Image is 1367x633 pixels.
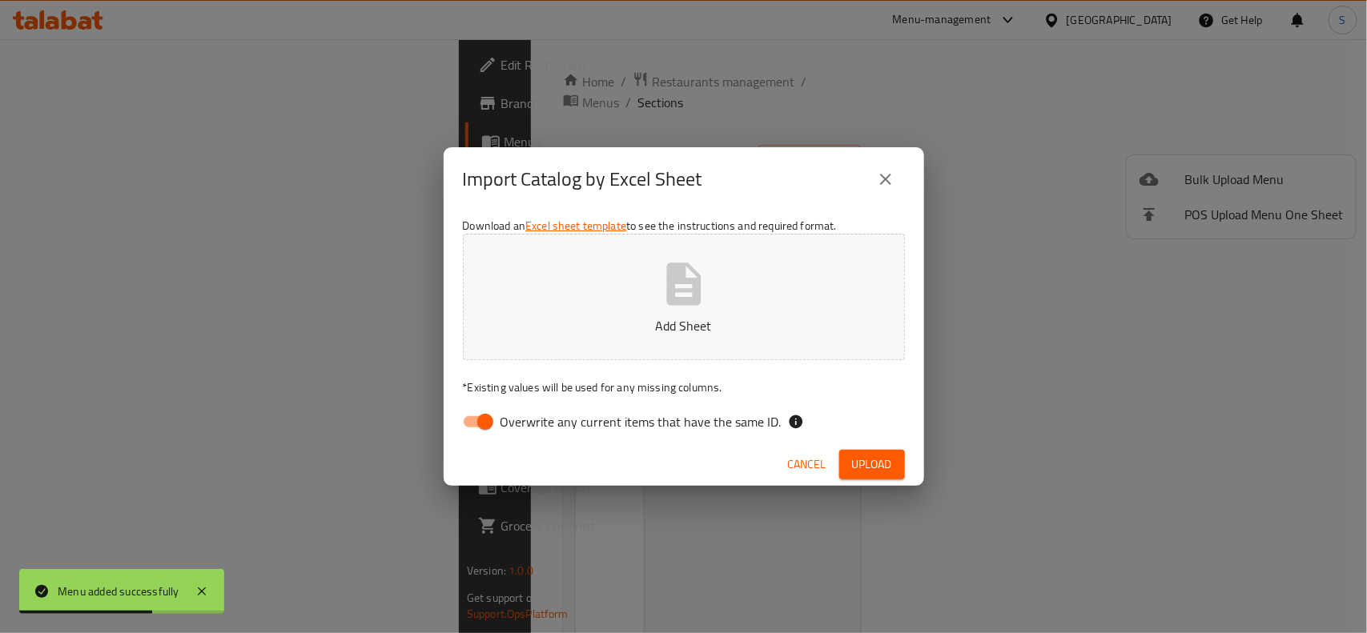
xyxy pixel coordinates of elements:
[488,316,880,335] p: Add Sheet
[788,414,804,430] svg: If the overwrite option isn't selected, then the items that match an existing ID will be ignored ...
[525,215,626,236] a: Excel sheet template
[58,583,179,600] div: Menu added successfully
[463,166,702,192] h2: Import Catalog by Excel Sheet
[866,160,905,198] button: close
[788,455,826,475] span: Cancel
[444,211,924,443] div: Download an to see the instructions and required format.
[463,234,905,360] button: Add Sheet
[463,379,905,395] p: Existing values will be used for any missing columns.
[782,450,833,479] button: Cancel
[852,455,892,475] span: Upload
[839,450,905,479] button: Upload
[501,412,782,431] span: Overwrite any current items that have the same ID.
